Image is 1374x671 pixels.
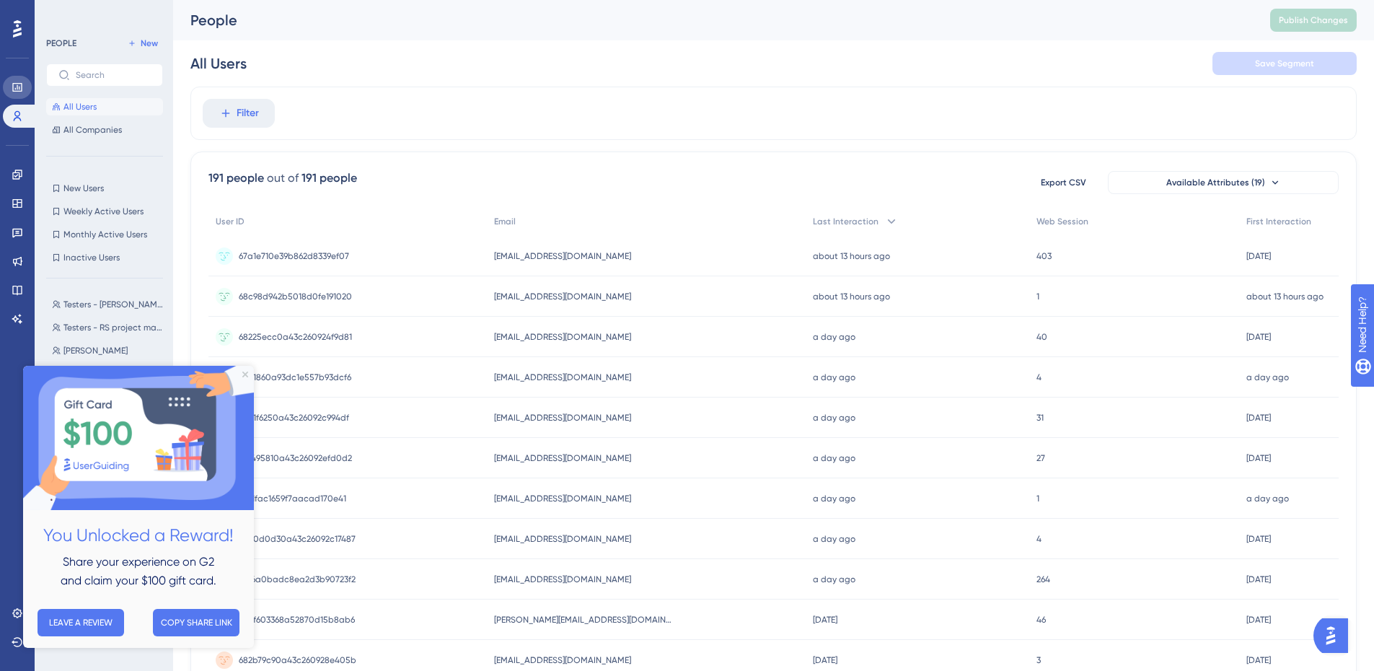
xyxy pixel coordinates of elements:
[1246,216,1311,227] span: First Interaction
[239,372,351,383] span: 6481860a93dc1e557b93dcf6
[1246,291,1324,302] time: about 13 hours ago
[813,216,878,227] span: Last Interaction
[203,99,275,128] button: Filter
[1246,534,1271,544] time: [DATE]
[1036,452,1045,464] span: 27
[813,372,855,382] time: a day ago
[63,252,120,263] span: Inactive Users
[1246,574,1271,584] time: [DATE]
[1313,614,1357,657] iframe: UserGuiding AI Assistant Launcher
[34,4,90,21] span: Need Help?
[46,365,172,382] button: New Users
[76,70,151,80] input: Search
[14,243,101,271] button: LEAVE A REVIEW
[63,206,144,217] span: Weekly Active Users
[239,533,356,545] span: 6880d0d30a43c26092c17487
[46,121,163,139] button: All Companies
[494,291,631,302] span: [EMAIL_ADDRESS][DOMAIN_NAME]
[267,170,299,187] div: out of
[1166,177,1265,188] span: Available Attributes (19)
[237,105,259,122] span: Filter
[1041,177,1086,188] span: Export CSV
[494,331,631,343] span: [EMAIL_ADDRESS][DOMAIN_NAME]
[46,203,163,220] button: Weekly Active Users
[1255,58,1314,69] span: Save Segment
[1246,494,1289,504] time: a day ago
[239,614,355,626] span: 603f603368a52870d15b8ab6
[1036,533,1041,545] span: 4
[63,322,166,333] span: Testers - RS project managers
[12,156,219,184] h2: You Unlocked a Reward!
[494,574,631,585] span: [EMAIL_ADDRESS][DOMAIN_NAME]
[239,493,346,504] span: 6631fac1659f7aacad170e41
[1036,614,1046,626] span: 46
[1036,574,1050,585] span: 264
[46,342,172,359] button: [PERSON_NAME]
[1279,14,1348,26] span: Publish Changes
[63,345,128,356] span: [PERSON_NAME]
[38,208,193,222] span: and claim your $100 gift card.
[63,101,97,113] span: All Users
[494,216,516,227] span: Email
[141,38,158,49] span: New
[813,453,855,463] time: a day ago
[239,412,349,424] span: 6881f6250a43c26092c994df
[1036,250,1052,262] span: 403
[1036,216,1088,227] span: Web Session
[813,291,890,302] time: about 13 hours ago
[46,180,163,197] button: New Users
[239,250,349,262] span: 67a1e710e39b862d8339ef07
[813,251,890,261] time: about 13 hours ago
[46,249,163,266] button: Inactive Users
[190,10,1234,30] div: People
[239,452,352,464] span: 681495810a43c26092efd0d2
[1036,493,1039,504] span: 1
[63,229,147,240] span: Monthly Active Users
[208,170,264,187] div: 191 people
[494,614,674,626] span: [PERSON_NAME][EMAIL_ADDRESS][DOMAIN_NAME]
[216,216,245,227] span: User ID
[494,533,631,545] span: [EMAIL_ADDRESS][DOMAIN_NAME]
[494,452,631,464] span: [EMAIL_ADDRESS][DOMAIN_NAME]
[1246,251,1271,261] time: [DATE]
[1027,171,1099,194] button: Export CSV
[494,493,631,504] span: [EMAIL_ADDRESS][DOMAIN_NAME]
[46,38,76,49] div: PEOPLE
[1246,453,1271,463] time: [DATE]
[1036,331,1047,343] span: 40
[1246,615,1271,625] time: [DATE]
[46,319,172,336] button: Testers - RS project managers
[123,35,163,52] button: New
[494,250,631,262] span: [EMAIL_ADDRESS][DOMAIN_NAME]
[1108,171,1339,194] button: Available Attributes (19)
[813,534,855,544] time: a day ago
[46,296,172,313] button: Testers - [PERSON_NAME] & [PERSON_NAME]
[813,574,855,584] time: a day ago
[1246,413,1271,423] time: [DATE]
[1036,412,1044,424] span: 31
[219,6,225,12] div: Close Preview
[813,332,855,342] time: a day ago
[1036,291,1039,302] span: 1
[239,331,352,343] span: 68225ecc0a43c260924f9d81
[190,53,247,74] div: All Users
[494,372,631,383] span: [EMAIL_ADDRESS][DOMAIN_NAME]
[813,615,837,625] time: [DATE]
[40,189,191,203] span: Share your experience on G2
[63,124,122,136] span: All Companies
[1212,52,1357,75] button: Save Segment
[63,299,166,310] span: Testers - [PERSON_NAME] & [PERSON_NAME]
[239,654,356,666] span: 682b79c90a43c260928e405b
[1246,655,1271,665] time: [DATE]
[1246,372,1289,382] time: a day ago
[494,654,631,666] span: [EMAIL_ADDRESS][DOMAIN_NAME]
[130,243,216,271] button: COPY SHARE LINK
[46,98,163,115] button: All Users
[239,291,352,302] span: 68c98d942b5018d0fe191020
[1270,9,1357,32] button: Publish Changes
[813,413,855,423] time: a day ago
[63,183,104,194] span: New Users
[1246,332,1271,342] time: [DATE]
[1036,372,1041,383] span: 4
